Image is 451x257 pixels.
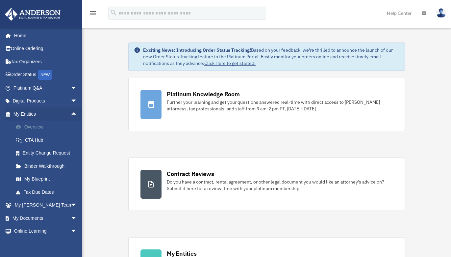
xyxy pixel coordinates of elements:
span: arrow_drop_down [71,81,84,95]
a: Online Learningarrow_drop_down [5,225,87,238]
img: Anderson Advisors Platinum Portal [3,8,63,21]
div: Further your learning and get your questions answered real-time with direct access to [PERSON_NAM... [167,99,393,112]
a: CTA Hub [9,133,87,147]
a: Digital Productsarrow_drop_down [5,95,87,108]
span: arrow_drop_down [71,225,84,238]
span: arrow_drop_up [71,107,84,121]
a: Overview [9,121,87,134]
span: arrow_drop_down [71,212,84,225]
div: Do you have a contract, rental agreement, or other legal document you would like an attorney's ad... [167,179,393,192]
div: Platinum Knowledge Room [167,90,240,98]
a: Tax Due Dates [9,186,87,199]
div: Based on your feedback, we're thrilled to announce the launch of our new Order Status Tracking fe... [143,47,399,67]
span: arrow_drop_down [71,95,84,108]
img: User Pic [436,8,446,18]
a: Platinum Knowledge Room Further your learning and get your questions answered real-time with dire... [128,78,405,131]
a: My [PERSON_NAME] Teamarrow_drop_down [5,199,87,212]
i: menu [89,9,97,17]
a: Order StatusNEW [5,68,87,82]
a: Home [5,29,84,42]
a: Online Ordering [5,42,87,55]
a: Tax Organizers [5,55,87,68]
a: Entity Change Request [9,147,87,160]
div: Contract Reviews [167,170,214,178]
div: NEW [38,70,52,80]
strong: Exciting News: Introducing Order Status Tracking! [143,47,251,53]
a: My Documentsarrow_drop_down [5,212,87,225]
span: arrow_drop_down [71,199,84,212]
a: My Blueprint [9,173,87,186]
a: Platinum Q&Aarrow_drop_down [5,81,87,95]
a: menu [89,12,97,17]
a: Contract Reviews Do you have a contract, rental agreement, or other legal document you would like... [128,157,405,211]
a: Binder Walkthrough [9,159,87,173]
a: My Entitiesarrow_drop_up [5,107,87,121]
a: Click Here to get started! [204,60,256,66]
i: search [110,9,117,16]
